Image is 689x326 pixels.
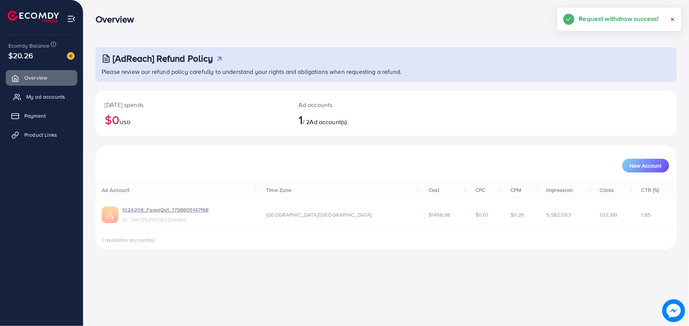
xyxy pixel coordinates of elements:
[105,112,280,127] h2: $0
[113,53,213,64] h3: [AdReach] Refund Policy
[102,67,672,76] p: Please review our refund policy carefully to understand your rights and obligations when requesti...
[24,112,46,120] span: Payment
[6,89,77,104] a: My ad accounts
[8,11,59,22] img: logo
[6,108,77,123] a: Payment
[310,118,347,126] span: Ad account(s)
[8,42,49,50] span: Ecomdy Balance
[6,127,77,142] a: Product Links
[67,52,75,60] img: image
[298,111,303,128] span: 1
[662,299,685,322] img: image
[24,131,57,139] span: Product Links
[105,100,280,109] p: [DATE] spends
[579,14,659,24] h5: Request withdraw success!
[96,14,140,25] h3: Overview
[8,50,33,61] span: $20.26
[622,159,669,173] button: New Account
[120,118,130,126] span: USD
[24,74,47,81] span: Overview
[6,70,77,85] a: Overview
[630,163,662,168] span: New Account
[26,93,65,101] span: My ad accounts
[298,100,426,109] p: Ad accounts
[298,112,426,127] h2: / 2
[67,14,76,23] img: menu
